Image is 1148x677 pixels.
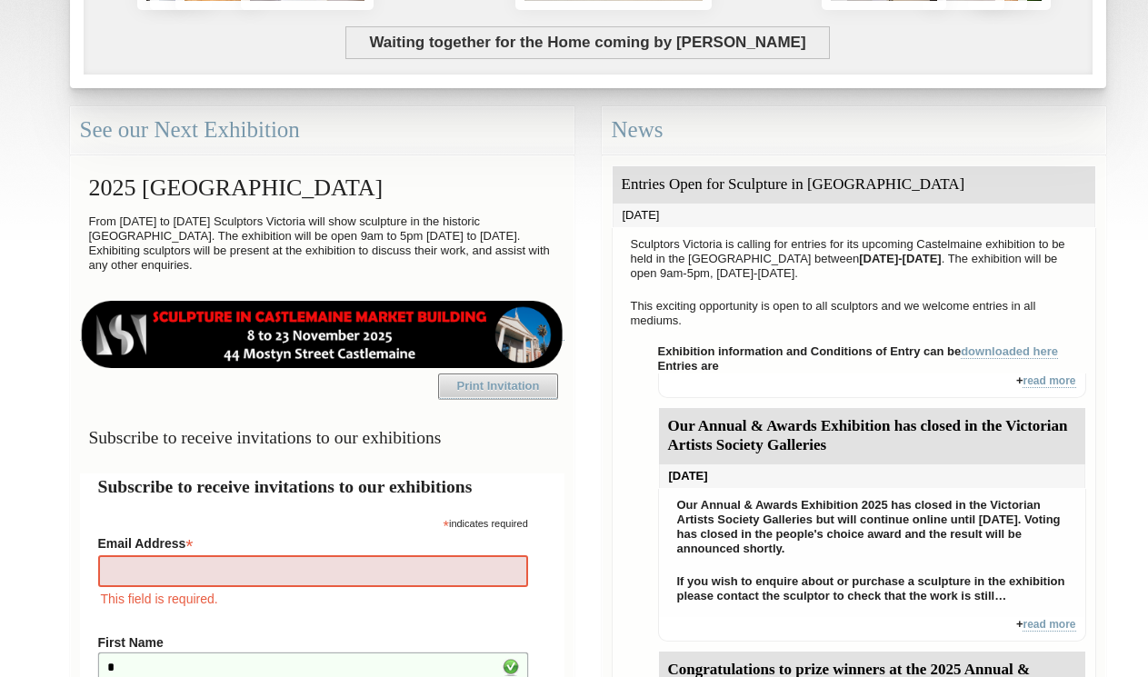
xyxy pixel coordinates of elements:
[961,344,1058,359] a: downloaded here
[613,166,1095,204] div: Entries Open for Sculpture in [GEOGRAPHIC_DATA]
[658,344,1059,359] strong: Exhibition information and Conditions of Entry can be
[659,464,1085,488] div: [DATE]
[98,473,546,500] h2: Subscribe to receive invitations to our exhibitions
[658,617,1086,642] div: +
[345,26,830,59] span: Waiting together for the Home coming by [PERSON_NAME]
[80,210,564,277] p: From [DATE] to [DATE] Sculptors Victoria will show sculpture in the historic [GEOGRAPHIC_DATA]. T...
[602,106,1106,154] div: News
[98,531,528,553] label: Email Address
[658,373,1086,398] div: +
[1023,618,1075,632] a: read more
[80,301,564,368] img: castlemaine-ldrbd25v2.png
[859,252,942,265] strong: [DATE]-[DATE]
[622,233,1086,285] p: Sculptors Victoria is calling for entries for its upcoming Castelmaine exhibition to be held in t...
[668,570,1076,608] p: If you wish to enquire about or purchase a sculpture in the exhibition please contact the sculpto...
[80,165,564,210] h2: 2025 [GEOGRAPHIC_DATA]
[668,493,1076,561] p: Our Annual & Awards Exhibition 2025 has closed in the Victorian Artists Society Galleries but wil...
[70,106,574,154] div: See our Next Exhibition
[438,373,558,399] a: Print Invitation
[1023,374,1075,388] a: read more
[98,513,528,531] div: indicates required
[98,589,528,609] div: This field is required.
[622,294,1086,333] p: This exciting opportunity is open to all sculptors and we welcome entries in all mediums.
[613,204,1095,227] div: [DATE]
[98,635,528,650] label: First Name
[659,408,1085,464] div: Our Annual & Awards Exhibition has closed in the Victorian Artists Society Galleries
[80,420,564,455] h3: Subscribe to receive invitations to our exhibitions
